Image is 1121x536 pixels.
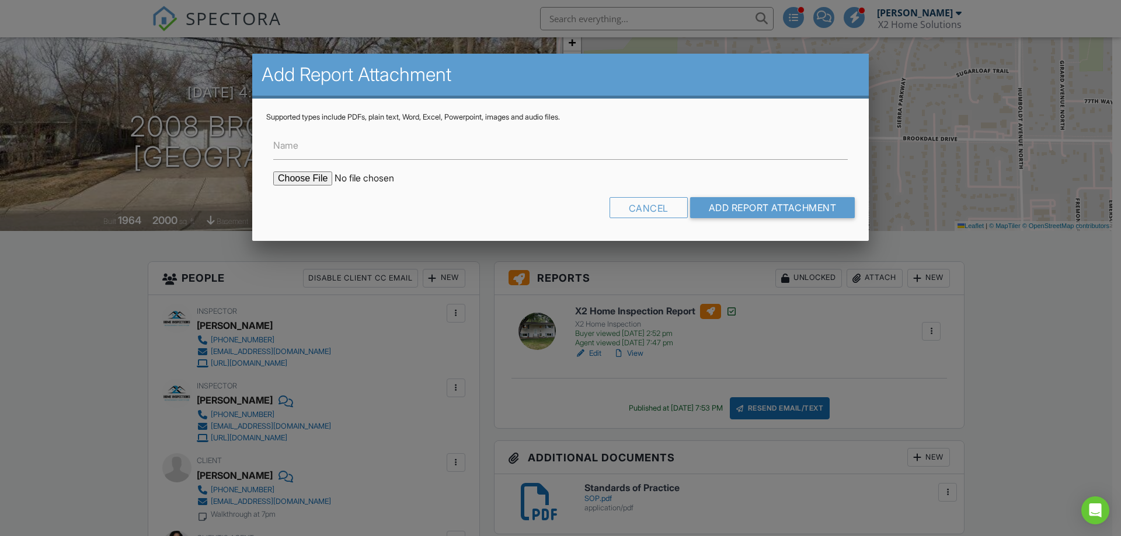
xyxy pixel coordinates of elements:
input: Add Report Attachment [690,197,855,218]
div: Open Intercom Messenger [1081,496,1109,524]
div: Cancel [610,197,688,218]
div: Supported types include PDFs, plain text, Word, Excel, Powerpoint, images and audio files. [266,113,855,122]
h2: Add Report Attachment [262,63,859,86]
label: Name [273,139,298,152]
